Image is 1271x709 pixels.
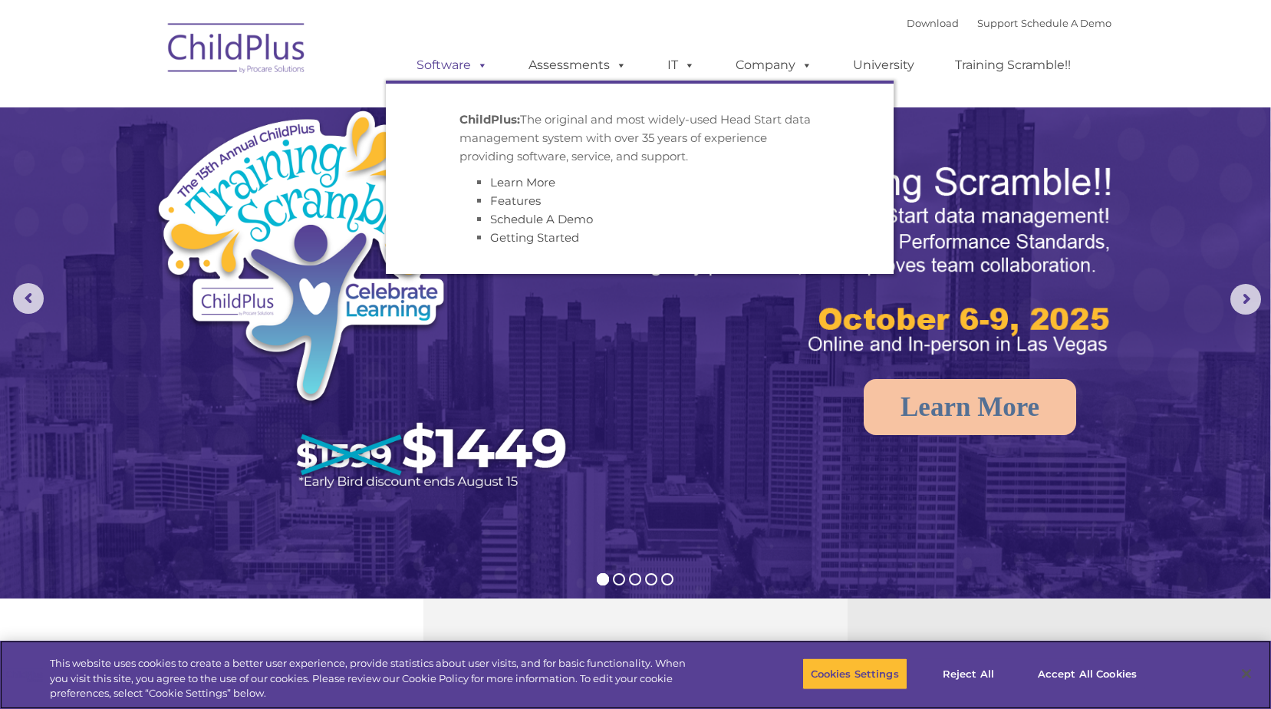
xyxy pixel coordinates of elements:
[652,50,710,81] a: IT
[490,230,579,245] a: Getting Started
[513,50,642,81] a: Assessments
[1029,658,1145,690] button: Accept All Cookies
[401,50,503,81] a: Software
[459,110,820,166] p: The original and most widely-used Head Start data management system with over 35 years of experie...
[940,50,1086,81] a: Training Scramble!!
[1230,657,1263,691] button: Close
[720,50,828,81] a: Company
[490,193,541,208] a: Features
[490,175,555,190] a: Learn More
[907,17,959,29] a: Download
[838,50,930,81] a: University
[50,656,699,701] div: This website uses cookies to create a better user experience, provide statistics about user visit...
[160,12,314,89] img: ChildPlus by Procare Solutions
[920,658,1016,690] button: Reject All
[907,17,1111,29] font: |
[490,212,593,226] a: Schedule A Demo
[977,17,1018,29] a: Support
[864,379,1076,435] a: Learn More
[213,164,278,176] span: Phone number
[459,112,520,127] strong: ChildPlus:
[1021,17,1111,29] a: Schedule A Demo
[802,658,907,690] button: Cookies Settings
[213,101,260,113] span: Last name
